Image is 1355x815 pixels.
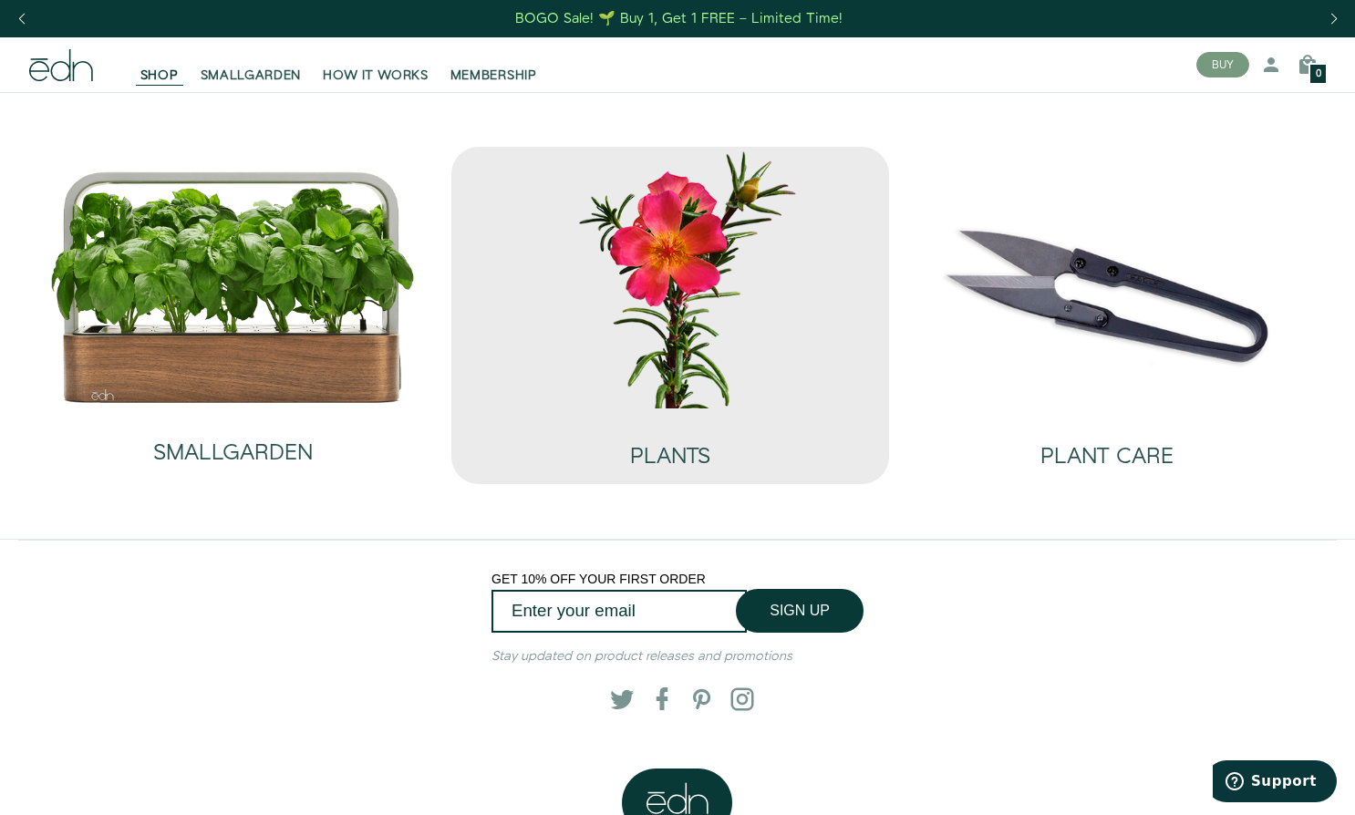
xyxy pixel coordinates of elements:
a: PLANTS [466,408,874,483]
a: MEMBERSHIP [440,45,548,85]
span: 0 [1316,69,1321,79]
span: SMALLGARDEN [201,67,302,85]
a: SMALLGARDEN [190,45,313,85]
h2: PLANTS [630,445,710,469]
span: SHOP [140,67,179,85]
h2: SMALLGARDEN [153,441,313,465]
div: BOGO Sale! 🌱 Buy 1, Get 1 FREE – Limited Time! [515,9,843,28]
iframe: Opens a widget where you can find more information [1213,760,1337,806]
em: Stay updated on product releases and promotions [491,647,792,665]
button: BUY [1196,52,1249,77]
button: SIGN UP [736,589,864,633]
a: PLANT CARE [904,408,1311,483]
a: SHOP [129,45,190,85]
a: BOGO Sale! 🌱 Buy 1, Get 1 FREE – Limited Time! [514,5,845,33]
span: MEMBERSHIP [450,67,537,85]
h2: PLANT CARE [1040,445,1174,469]
input: Enter your email [491,590,747,633]
span: GET 10% OFF YOUR FIRST ORDER [491,572,706,586]
span: HOW IT WORKS [323,67,428,85]
a: HOW IT WORKS [312,45,439,85]
a: SMALLGARDEN [49,405,417,480]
